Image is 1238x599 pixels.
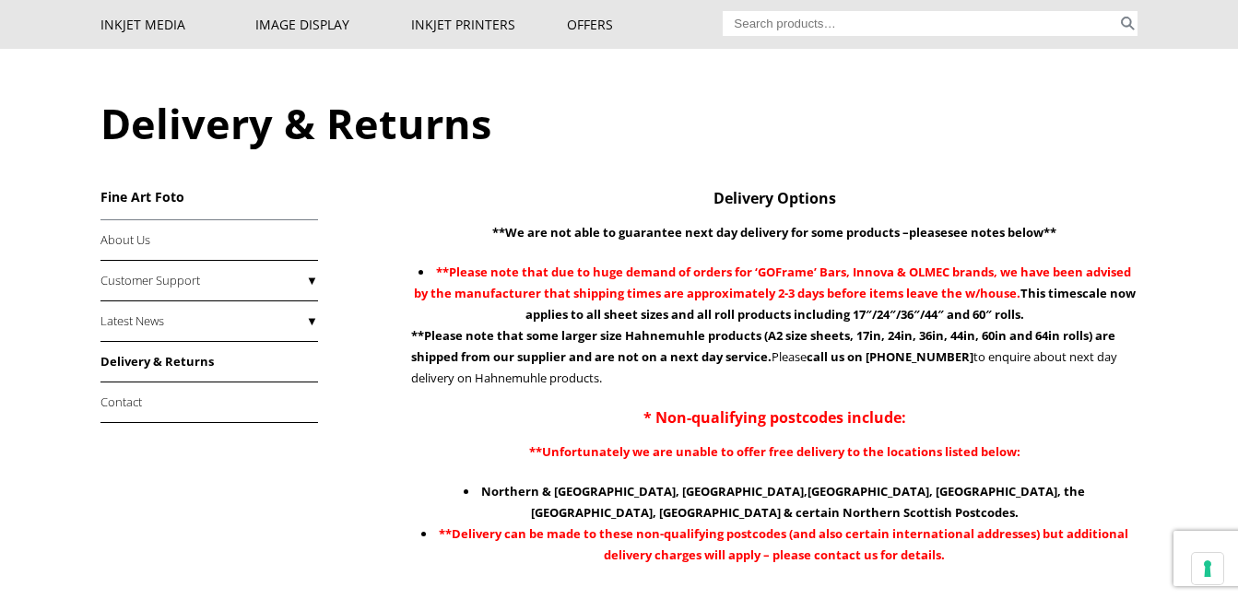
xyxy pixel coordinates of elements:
[713,188,836,208] strong: Delivery Options
[100,188,318,206] h3: Fine Art Foto
[1192,553,1223,584] button: Your consent preferences for tracking technologies
[100,382,318,423] a: Contact
[411,327,1115,365] strong: **Please note that some larger size Hahnemuhle products (A2 size sheets, 17in, 24in, 36in, 44in, ...
[723,11,1117,36] input: Search products…
[414,264,1136,323] strong: This timescale now applies to all sheet sizes and all roll products including 17″/24″/36″/44″ and...
[1117,11,1138,36] button: Search
[100,342,318,382] a: Delivery & Returns
[100,95,1138,151] h1: Delivery & Returns
[439,525,1128,563] strong: **Delivery can be made to these non-qualifying postcodes (and also certain international addresse...
[643,407,906,428] strong: * Non-qualifying postcodes include:
[948,224,1056,241] b: see notes below**
[411,325,1138,389] p: Please to enquire about next day delivery on Hahnemuhle products.
[529,443,1020,460] strong: **Unfortunately we are unable to offer free delivery to the locations listed below:
[414,264,1131,301] span: **Please note that due to huge demand of orders for ‘GOFrame’ Bars, Innova & OLMEC brands, we hav...
[100,301,318,342] a: Latest News
[492,224,909,241] b: **We are not able to guarantee next day delivery for some products –
[909,224,948,241] b: please
[100,220,318,261] a: About Us
[481,483,1085,521] strong: Northern & [GEOGRAPHIC_DATA], [GEOGRAPHIC_DATA],[GEOGRAPHIC_DATA], [GEOGRAPHIC_DATA], the [GEOGRA...
[100,261,318,301] a: Customer Support
[807,348,973,365] strong: call us on [PHONE_NUMBER]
